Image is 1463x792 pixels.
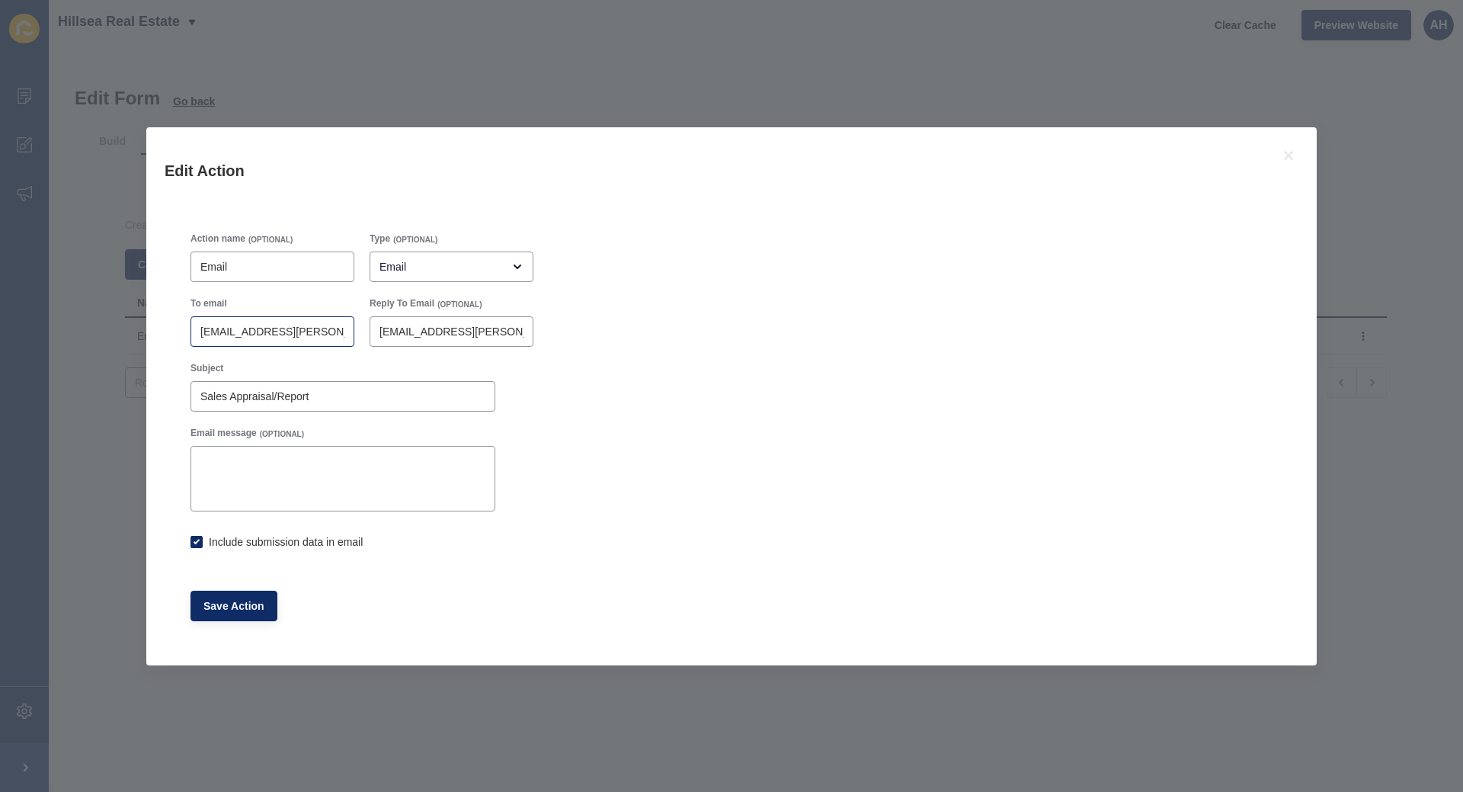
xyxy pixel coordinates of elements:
label: Action name [190,232,245,245]
label: Reply To Email [370,297,434,309]
span: (OPTIONAL) [437,300,482,310]
span: (OPTIONAL) [393,235,437,245]
span: Save Action [203,598,264,614]
label: Email message [190,427,257,439]
label: Subject [190,362,223,374]
span: (OPTIONAL) [248,235,293,245]
span: (OPTIONAL) [260,429,304,440]
button: Save Action [190,591,277,621]
label: Type [370,232,390,245]
div: open menu [370,252,533,282]
label: To email [190,297,227,309]
h1: Edit Action [165,161,1260,181]
label: Include submission data in email [209,534,363,550]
